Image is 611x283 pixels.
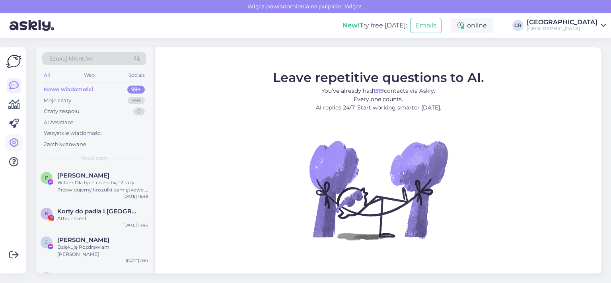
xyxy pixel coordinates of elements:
div: Dziękuję Pozdrawiam [PERSON_NAME] [57,244,148,258]
div: [DATE] 13:45 [123,222,148,228]
div: All [42,70,51,80]
div: Attachment [57,215,148,222]
div: Try free [DATE]: [342,21,407,30]
div: 99+ [127,86,145,94]
div: Nowe wiadomości [44,86,93,94]
div: Web [82,70,96,80]
span: Korty do padla I Szczecin [57,208,140,215]
div: Czaty zespołu [44,107,80,115]
span: J [45,239,48,245]
span: P [45,175,49,181]
b: New! [342,21,360,29]
span: Leave repetitive questions to AI. [273,70,484,85]
span: K [45,211,49,217]
div: Socials [127,70,146,80]
div: 0 [133,107,145,115]
div: AI Assistant [44,119,73,127]
b: 1519 [373,87,384,94]
div: [DATE] 16:49 [123,193,148,199]
div: [DATE] 8:10 [126,258,148,264]
div: [GEOGRAPHIC_DATA] [527,25,597,32]
span: Nowe czaty [80,154,109,162]
div: Witam Dla tych co zrobią 12 razy. Przewidujemy koszulki pamiątkowe. Ale potrzeba 1700zl na nie wi... [57,179,148,193]
div: Zarchiwizowane [44,141,86,148]
img: No Chat active [307,118,450,262]
span: #haamuhhk [57,272,95,279]
div: CR [512,20,523,31]
span: Jacek Dubicki [57,236,109,244]
div: Wszystkie wiadomości [44,129,102,137]
div: 99+ [128,97,145,105]
button: Emails [410,18,442,33]
div: [GEOGRAPHIC_DATA] [527,19,597,25]
span: Włącz [342,3,364,10]
span: Szukaj klientów [49,55,93,63]
div: Moje czaty [44,97,71,105]
div: online [451,18,493,33]
span: Paweł Tcho [57,172,109,179]
img: Askly Logo [6,54,21,69]
a: [GEOGRAPHIC_DATA][GEOGRAPHIC_DATA] [527,19,606,32]
p: You’ve already had contacts via Askly. Every one counts. AI replies 24/7. Start working smarter [... [273,87,484,112]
